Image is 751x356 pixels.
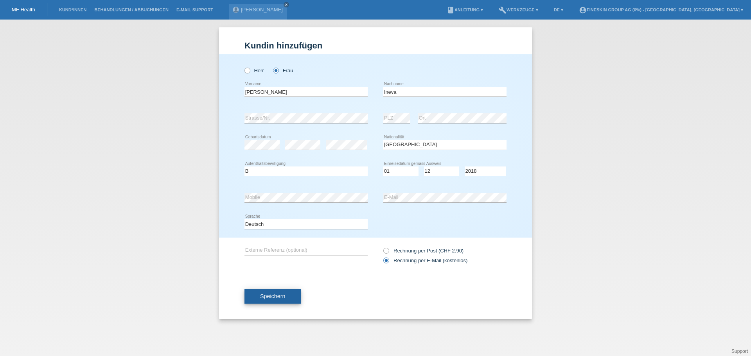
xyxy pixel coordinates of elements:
[447,6,455,14] i: book
[172,7,217,12] a: E-Mail Support
[273,68,278,73] input: Frau
[579,6,587,14] i: account_circle
[12,7,35,13] a: MF Health
[284,3,288,7] i: close
[383,258,467,263] label: Rechnung per E-Mail (kostenlos)
[499,6,507,14] i: build
[443,7,487,12] a: bookAnleitung ▾
[284,2,289,7] a: close
[383,258,388,267] input: Rechnung per E-Mail (kostenlos)
[90,7,172,12] a: Behandlungen / Abbuchungen
[383,248,464,254] label: Rechnung per Post (CHF 2.90)
[241,7,283,13] a: [PERSON_NAME]
[260,293,285,299] span: Speichern
[244,41,507,50] h1: Kundin hinzufügen
[244,68,264,73] label: Herr
[273,68,293,73] label: Frau
[575,7,747,12] a: account_circleFineSkin Group AG (0%) - [GEOGRAPHIC_DATA], [GEOGRAPHIC_DATA] ▾
[731,349,748,354] a: Support
[495,7,542,12] a: buildWerkzeuge ▾
[55,7,90,12] a: Kund*innen
[244,68,250,73] input: Herr
[550,7,567,12] a: DE ▾
[383,248,388,258] input: Rechnung per Post (CHF 2.90)
[244,289,301,304] button: Speichern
